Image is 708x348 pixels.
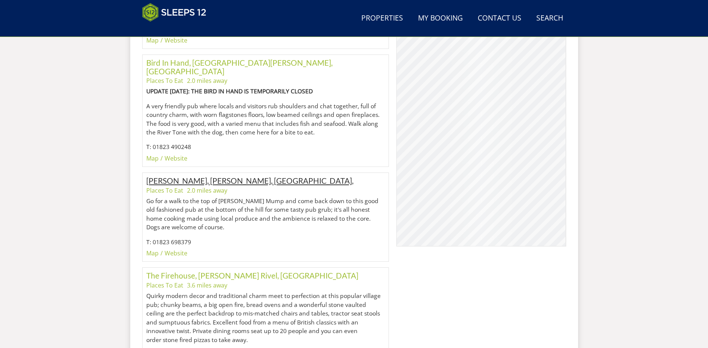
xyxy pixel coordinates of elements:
a: Places To Eat [146,186,183,195]
a: Website [165,36,187,44]
img: Sleeps 12 [142,3,206,22]
a: Bird In Hand, [GEOGRAPHIC_DATA][PERSON_NAME], [GEOGRAPHIC_DATA] [146,58,333,76]
li: 3.6 miles away [187,281,227,290]
p: A very friendly pub where locals and visitors rub shoulders and chat together, full of country ch... [146,102,385,137]
p: Go for a walk to the top of [PERSON_NAME] Mump and come back down to this good old fashioned pub ... [146,197,385,232]
li: 2.0 miles away [187,76,227,85]
p: T: 01823 490248 [146,143,385,152]
strong: UPDATE [DATE]: THE BIRD IN HAND IS TEMPORARILY CLOSED [146,87,313,95]
iframe: Customer reviews powered by Trustpilot [138,26,217,32]
a: Map [146,36,159,44]
a: Properties [358,10,406,27]
a: Map [146,154,159,162]
a: Search [533,10,566,27]
a: [PERSON_NAME], [PERSON_NAME], [GEOGRAPHIC_DATA], [146,176,353,185]
a: Contact Us [475,10,524,27]
a: Places To Eat [146,77,183,85]
a: My Booking [415,10,466,27]
a: Map [146,249,159,257]
p: T: 01823 698379 [146,238,385,247]
canvas: Map [397,4,565,246]
p: Quirky modern decor and traditional charm meet to perfection at this popular village pub; chunky ... [146,292,385,344]
a: Places To Eat [146,281,183,289]
a: The Firehouse, [PERSON_NAME] Rivel, [GEOGRAPHIC_DATA] [146,271,358,280]
li: 2.0 miles away [187,186,227,195]
a: Website [165,249,187,257]
a: Website [165,154,187,162]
